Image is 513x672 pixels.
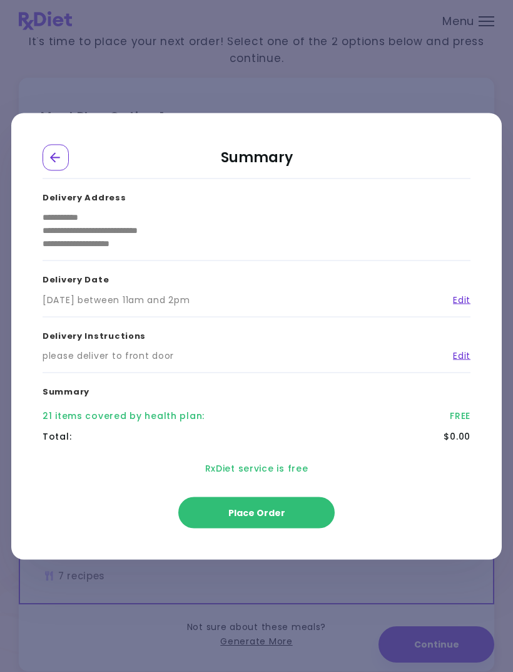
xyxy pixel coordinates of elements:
button: Place Order [178,497,335,528]
div: $0.00 [444,430,470,443]
a: Edit [444,349,470,363]
div: RxDiet service is free [43,447,470,490]
div: 21 items covered by health plan : [43,409,205,422]
div: [DATE] between 11am and 2pm [43,293,190,306]
h3: Delivery Address [43,178,470,211]
h2: Summary [43,144,470,178]
div: please deliver to front door [43,349,174,363]
h3: Delivery Date [43,261,470,294]
span: Place Order [228,506,285,519]
div: FREE [450,409,470,422]
div: Go Back [43,144,69,170]
h3: Delivery Instructions [43,317,470,349]
a: Edit [444,293,470,306]
h3: Summary [43,373,470,406]
div: Total : [43,430,71,443]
